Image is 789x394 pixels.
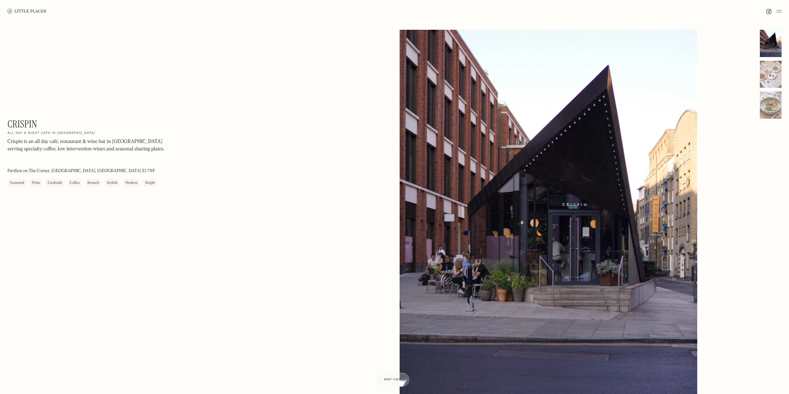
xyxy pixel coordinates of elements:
[70,180,80,186] div: Coffee
[145,180,155,186] div: Bright
[7,118,37,130] h1: Crispin
[87,180,99,186] div: Brunch
[125,180,138,186] div: Modern
[7,138,175,153] p: Crispin is an all day café, restaurant & wine bar in [GEOGRAPHIC_DATA] serving specialty coffee, ...
[377,373,410,387] a: Map view
[7,156,175,164] p: ‍
[107,180,117,186] div: Stylish
[48,180,62,186] div: Cocktails
[10,180,24,186] div: Seasonal
[384,378,402,381] span: Map view
[7,131,95,136] h2: All day & night cafe in [GEOGRAPHIC_DATA]
[7,168,155,175] p: Pavilion on The Corner, [GEOGRAPHIC_DATA], [GEOGRAPHIC_DATA] E1 7NF
[32,180,40,186] div: Wine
